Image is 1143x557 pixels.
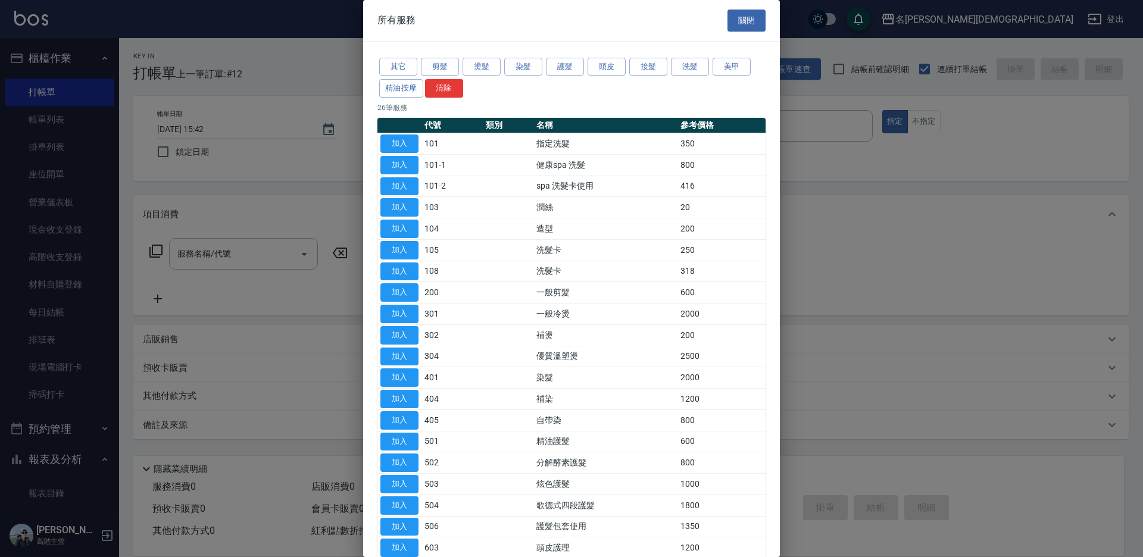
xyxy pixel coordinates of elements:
td: 405 [421,409,483,431]
button: 頭皮 [588,58,626,76]
button: 加入 [380,134,419,153]
button: 加入 [380,453,419,472]
td: 護髮包套使用 [533,516,677,537]
p: 26 筆服務 [377,102,766,113]
td: 401 [421,367,483,389]
td: 1350 [677,516,766,537]
td: 洗髮卡 [533,261,677,282]
td: 一般冷燙 [533,303,677,325]
button: 加入 [380,475,419,493]
button: 加入 [380,368,419,387]
td: 318 [677,261,766,282]
td: 200 [421,282,483,303]
td: 2500 [677,346,766,367]
td: 20 [677,197,766,218]
button: 加入 [380,411,419,430]
button: 剪髮 [421,58,459,76]
button: 加入 [380,539,419,557]
td: 301 [421,303,483,325]
button: 加入 [380,518,419,536]
td: 105 [421,239,483,261]
td: 補燙 [533,324,677,346]
td: 101-1 [421,154,483,176]
td: 506 [421,516,483,537]
button: 接髮 [629,58,667,76]
td: 染髮 [533,367,677,389]
button: 加入 [380,262,419,281]
td: 503 [421,474,483,495]
td: 2000 [677,303,766,325]
button: 精油按摩 [379,79,423,98]
td: 502 [421,452,483,474]
td: 補染 [533,389,677,410]
td: 600 [677,431,766,452]
td: 200 [677,218,766,240]
button: 加入 [380,220,419,238]
td: 101-2 [421,176,483,197]
th: 參考價格 [677,118,766,133]
td: 350 [677,133,766,155]
td: 一般剪髮 [533,282,677,303]
button: 加入 [380,156,419,174]
button: 加入 [380,177,419,196]
td: 分解酵素護髮 [533,452,677,474]
span: 所有服務 [377,14,416,26]
td: 800 [677,154,766,176]
td: 404 [421,389,483,410]
td: 101 [421,133,483,155]
td: 指定洗髮 [533,133,677,155]
td: 歌德式四段護髮 [533,495,677,516]
td: 1800 [677,495,766,516]
button: 染髮 [504,58,542,76]
td: 自帶染 [533,409,677,431]
button: 其它 [379,58,417,76]
button: 洗髮 [671,58,709,76]
button: 關閉 [727,10,766,32]
button: 加入 [380,305,419,323]
button: 美甲 [713,58,751,76]
td: 108 [421,261,483,282]
td: 501 [421,431,483,452]
td: spa 洗髮卡使用 [533,176,677,197]
button: 燙髮 [463,58,501,76]
td: 103 [421,197,483,218]
td: 250 [677,239,766,261]
td: 洗髮卡 [533,239,677,261]
td: 800 [677,452,766,474]
button: 加入 [380,283,419,302]
button: 加入 [380,433,419,451]
td: 200 [677,324,766,346]
td: 504 [421,495,483,516]
td: 416 [677,176,766,197]
td: 優質溫塑燙 [533,346,677,367]
button: 護髮 [546,58,584,76]
td: 潤絲 [533,197,677,218]
td: 104 [421,218,483,240]
td: 302 [421,324,483,346]
th: 類別 [483,118,533,133]
th: 名稱 [533,118,677,133]
td: 健康spa 洗髮 [533,154,677,176]
button: 加入 [380,348,419,366]
button: 加入 [380,326,419,345]
td: 800 [677,409,766,431]
button: 加入 [380,390,419,408]
td: 1200 [677,389,766,410]
td: 造型 [533,218,677,240]
td: 2000 [677,367,766,389]
td: 304 [421,346,483,367]
td: 精油護髮 [533,431,677,452]
button: 加入 [380,496,419,515]
button: 清除 [425,79,463,98]
td: 600 [677,282,766,303]
th: 代號 [421,118,483,133]
td: 1000 [677,474,766,495]
button: 加入 [380,198,419,217]
td: 炫色護髮 [533,474,677,495]
button: 加入 [380,241,419,259]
